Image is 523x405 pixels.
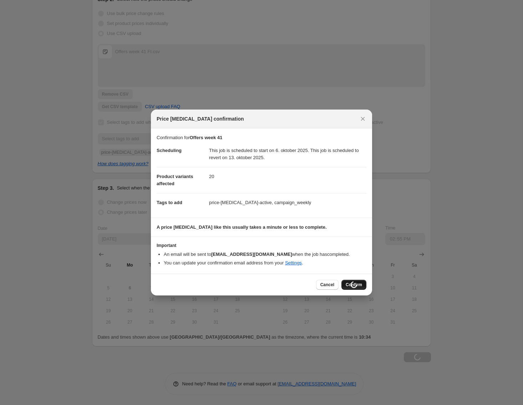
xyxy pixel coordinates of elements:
[358,114,368,124] button: Close
[157,224,327,230] b: A price [MEDICAL_DATA] like this usually takes a minute or less to complete.
[189,135,222,140] b: Offers week 41
[209,167,366,186] dd: 20
[209,193,366,212] dd: price-[MEDICAL_DATA]-active, campaign_weekly
[157,174,193,186] span: Product variants affected
[209,141,366,167] dd: This job is scheduled to start on 6. oktober 2025. This job is scheduled to revert on 13. oktober...
[157,134,366,141] p: Confirmation for
[164,259,366,267] li: You can update your confirmation email address from your .
[285,260,302,265] a: Settings
[164,251,366,258] li: An email will be sent to when the job has completed .
[157,115,244,122] span: Price [MEDICAL_DATA] confirmation
[211,252,292,257] b: [EMAIL_ADDRESS][DOMAIN_NAME]
[157,243,366,248] h3: Important
[157,200,182,205] span: Tags to add
[316,280,339,290] button: Cancel
[157,148,182,153] span: Scheduling
[320,282,334,288] span: Cancel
